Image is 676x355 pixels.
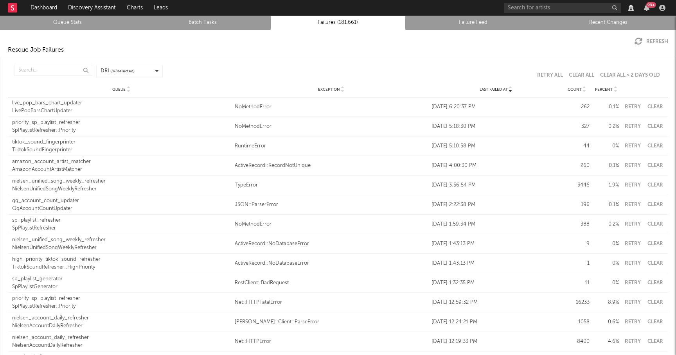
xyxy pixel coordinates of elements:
a: live_pop_bars_chart_updaterLivePopBarsChartUpdater [12,99,231,115]
a: NoMethodError [235,221,428,228]
div: qq_account_count_updater [12,197,231,205]
input: Search... [14,65,92,76]
div: 0.2 % [593,221,619,228]
span: Last Failed At [480,87,508,92]
div: NielsenAccountDailyRefresher [12,322,231,330]
button: Retry [623,143,642,149]
button: Refresh [635,38,668,45]
div: ActiveRecord::NoDatabaseError [235,240,428,248]
button: Clear [646,183,664,188]
a: sp_playlist_generatorSpPlaylistGenerator [12,275,231,290]
a: NoMethodError [235,123,428,131]
a: JSON::ParserError [235,201,428,209]
div: 260 [564,162,590,170]
div: [DATE] 5:18:30 PM [431,123,560,131]
button: Clear [646,241,664,246]
div: 327 [564,123,590,131]
div: SpPlaylistGenerator [12,283,231,291]
div: 0.1 % [593,201,619,209]
div: Resque Job Failures [8,45,64,55]
div: 1058 [564,318,590,326]
div: 8.9 % [593,299,619,307]
div: NielsenUnifiedSongWeeklyRefresher [12,244,231,252]
a: ActiveRecord::RecordNotUnique [235,162,428,170]
a: priority_sp_playlist_refresherSpPlaylistRefresher::Priority [12,119,231,134]
button: Clear All [569,73,594,78]
a: [PERSON_NAME]::Client::ParseError [235,318,428,326]
button: Retry [623,104,642,109]
button: Retry [623,319,642,325]
a: nielsen_account_daily_refresherNielsenAccountDailyRefresher [12,334,231,349]
div: 0 % [593,279,619,287]
div: high_priority_tiktok_sound_refresher [12,256,231,264]
div: Net::HTTPError [235,338,428,346]
div: live_pop_bars_chart_updater [12,99,231,107]
div: [DATE] 12:19:33 PM [431,338,560,346]
button: Clear [646,339,664,344]
button: Clear [646,143,664,149]
button: Clear [646,104,664,109]
div: NielsenUnifiedSongWeeklyRefresher [12,185,231,193]
div: 1 [564,260,590,267]
button: Clear All > 2 Days Old [600,73,660,78]
a: high_priority_tiktok_sound_refresherTiktokSoundRefresher::HighPriority [12,256,231,271]
div: [DATE] 1:32:35 PM [431,279,560,287]
a: TypeError [235,181,428,189]
div: [DATE] 3:56:54 PM [431,181,560,189]
div: SpPlaylistRefresher::Priority [12,127,231,134]
div: 388 [564,221,590,228]
span: Queue [112,87,126,92]
button: Retry [623,163,642,168]
div: 16233 [564,299,590,307]
div: [DATE] 1:43:13 PM [431,260,560,267]
button: Clear [646,261,664,266]
button: Retry [623,124,642,129]
a: ActiveRecord::NoDatabaseError [235,260,428,267]
div: nielsen_unified_song_weekly_refresher [12,236,231,244]
div: 44 [564,142,590,150]
a: Failures (181,661) [275,18,401,27]
a: NoMethodError [235,103,428,111]
div: 9 [564,240,590,248]
a: Net::HTTPFatalError [235,299,428,307]
div: 11 [564,279,590,287]
span: Percent [595,87,613,92]
a: priority_sp_playlist_refresherSpPlaylistRefresher::Priority [12,295,231,310]
button: Clear [646,300,664,305]
a: RestClient::BadRequest [235,279,428,287]
div: [DATE] 4:00:30 PM [431,162,560,170]
div: priority_sp_playlist_refresher [12,295,231,303]
button: Clear [646,202,664,207]
div: DRI [101,67,135,75]
div: AmazonAccountArtistMatcher [12,166,231,174]
a: amazon_account_artist_matcherAmazonAccountArtistMatcher [12,158,231,173]
div: 3446 [564,181,590,189]
button: Retry [623,280,642,285]
div: 0.6 % [593,318,619,326]
button: Clear [646,163,664,168]
div: SpPlaylistRefresher [12,224,231,232]
a: nielsen_unified_song_weekly_refresherNielsenUnifiedSongWeeklyRefresher [12,177,231,193]
div: QqAccountCountUpdater [12,205,231,213]
div: 0 % [593,260,619,267]
div: 8400 [564,338,590,346]
a: Recent Changes [545,18,672,27]
div: [DATE] 6:20:37 PM [431,103,560,111]
div: [DATE] 12:59:32 PM [431,299,560,307]
div: [DATE] 5:10:58 PM [431,142,560,150]
div: [DATE] 12:24:21 PM [431,318,560,326]
button: Retry [623,261,642,266]
button: Retry [623,339,642,344]
button: Clear [646,124,664,129]
span: Count [568,87,582,92]
button: Retry [623,202,642,207]
div: RuntimeError [235,142,428,150]
div: priority_sp_playlist_refresher [12,119,231,127]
